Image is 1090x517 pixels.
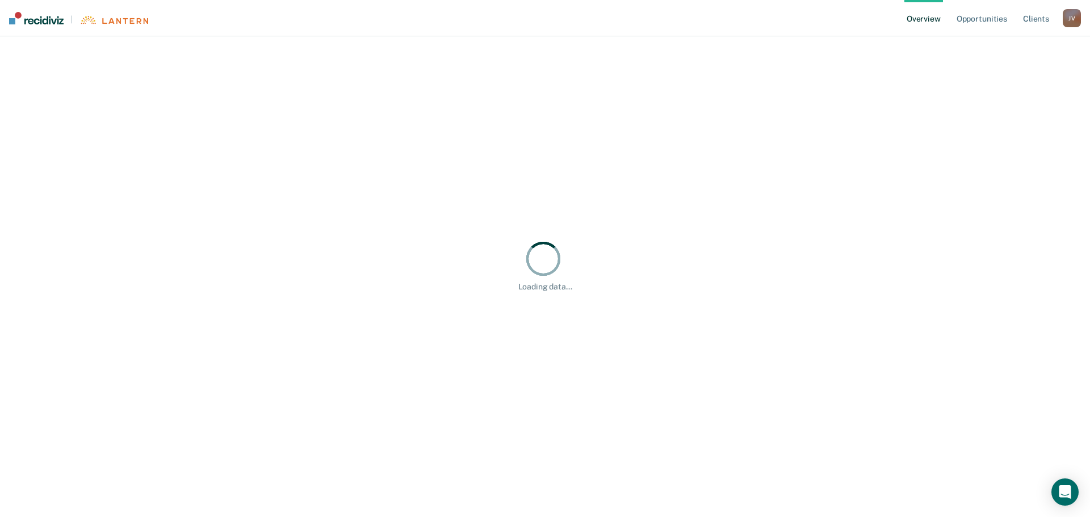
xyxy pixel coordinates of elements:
[64,15,79,24] span: |
[518,282,572,292] div: Loading data...
[1063,9,1081,27] div: J V
[9,12,148,24] a: |
[1063,9,1081,27] button: JV
[79,16,148,24] img: Lantern
[1051,478,1079,506] div: Open Intercom Messenger
[9,12,64,24] img: Recidiviz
